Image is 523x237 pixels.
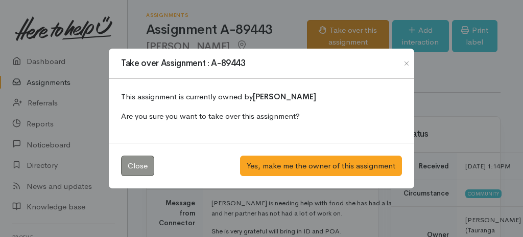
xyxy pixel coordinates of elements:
button: Close [121,156,154,177]
p: This assignment is currently owned by [121,91,402,103]
p: Are you sure you want to take over this assignment? [121,111,402,122]
button: Close [398,57,415,70]
b: [PERSON_NAME] [253,92,316,101]
button: Yes, make me the owner of this assignment [240,156,402,177]
h1: Take over Assignment : A-89443 [121,57,246,70]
